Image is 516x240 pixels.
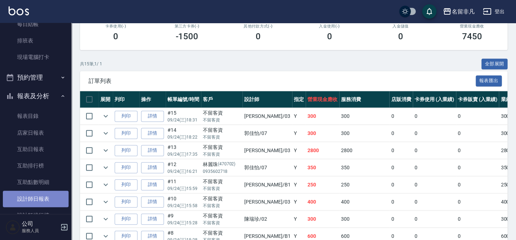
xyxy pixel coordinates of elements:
[242,159,292,176] td: 郭佳怡 /07
[456,125,499,142] td: 0
[292,194,306,210] td: Y
[203,144,241,151] div: 不留客資
[166,91,201,108] th: 帳單編號/時間
[141,145,164,156] a: 詳情
[203,202,241,209] p: 不留客資
[99,91,113,108] th: 展開
[80,61,102,67] p: 共 15 筆, 1 / 1
[203,229,241,237] div: 不留客資
[306,194,339,210] td: 400
[242,125,292,142] td: 郭佳怡 /07
[242,176,292,193] td: [PERSON_NAME] /B1
[167,185,199,192] p: 09/24 (三) 15:59
[306,176,339,193] td: 250
[389,125,413,142] td: 0
[139,91,166,108] th: 操作
[3,125,69,141] a: 店家日報表
[115,179,137,190] button: 列印
[166,142,201,159] td: #13
[100,214,111,224] button: expand row
[445,24,499,29] h2: 營業現金應收
[292,142,306,159] td: Y
[456,159,499,176] td: 0
[339,211,389,227] td: 300
[456,194,499,210] td: 0
[413,211,456,227] td: 0
[292,159,306,176] td: Y
[242,194,292,210] td: [PERSON_NAME] /03
[141,128,164,139] a: 詳情
[292,91,306,108] th: 指定
[413,176,456,193] td: 0
[160,24,214,29] h2: 第三方卡券(-)
[22,220,58,227] h5: 公司
[167,151,199,157] p: 09/24 (三) 17:35
[203,109,241,117] div: 不留客資
[413,125,456,142] td: 0
[167,202,199,209] p: 09/24 (三) 15:58
[89,24,143,29] h2: 卡券使用(-)
[292,108,306,125] td: Y
[480,5,507,18] button: 登出
[256,31,261,41] h3: 0
[389,159,413,176] td: 0
[3,141,69,157] a: 互助日報表
[115,128,137,139] button: 列印
[339,159,389,176] td: 350
[413,108,456,125] td: 0
[141,179,164,190] a: 詳情
[203,220,241,226] p: 不留客資
[242,108,292,125] td: [PERSON_NAME] /03
[167,168,199,175] p: 09/24 (三) 16:21
[389,142,413,159] td: 0
[89,77,476,85] span: 訂單列表
[166,176,201,193] td: #11
[398,31,403,41] h3: 0
[203,195,241,202] div: 不留客資
[115,162,137,173] button: 列印
[167,134,199,140] p: 09/24 (三) 18:22
[166,211,201,227] td: #9
[141,162,164,173] a: 詳情
[3,174,69,190] a: 互助點數明細
[456,91,499,108] th: 卡券販賣 (入業績)
[374,24,428,29] h2: 入金儲值
[166,159,201,176] td: #12
[306,142,339,159] td: 2800
[203,151,241,157] p: 不留客資
[306,108,339,125] td: 300
[100,162,111,173] button: expand row
[3,32,69,49] a: 排班表
[242,91,292,108] th: 設計師
[203,126,241,134] div: 不留客資
[115,145,137,156] button: 列印
[141,111,164,122] a: 詳情
[6,220,20,234] img: Person
[339,108,389,125] td: 300
[476,77,502,84] a: 報表匯出
[389,194,413,210] td: 0
[413,159,456,176] td: 0
[339,194,389,210] td: 400
[456,176,499,193] td: 0
[218,161,236,168] p: (470702)
[203,161,241,168] div: 林麗珠
[389,91,413,108] th: 店販消費
[292,211,306,227] td: Y
[456,211,499,227] td: 0
[413,142,456,159] td: 0
[166,125,201,142] td: #14
[115,196,137,207] button: 列印
[389,176,413,193] td: 0
[3,157,69,174] a: 互助排行榜
[203,134,241,140] p: 不留客資
[201,91,242,108] th: 客戶
[462,31,482,41] h3: 7450
[306,211,339,227] td: 300
[422,4,436,19] button: save
[413,194,456,210] td: 0
[306,91,339,108] th: 營業現金應收
[115,111,137,122] button: 列印
[9,6,29,15] img: Logo
[302,24,357,29] h2: 入金使用(-)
